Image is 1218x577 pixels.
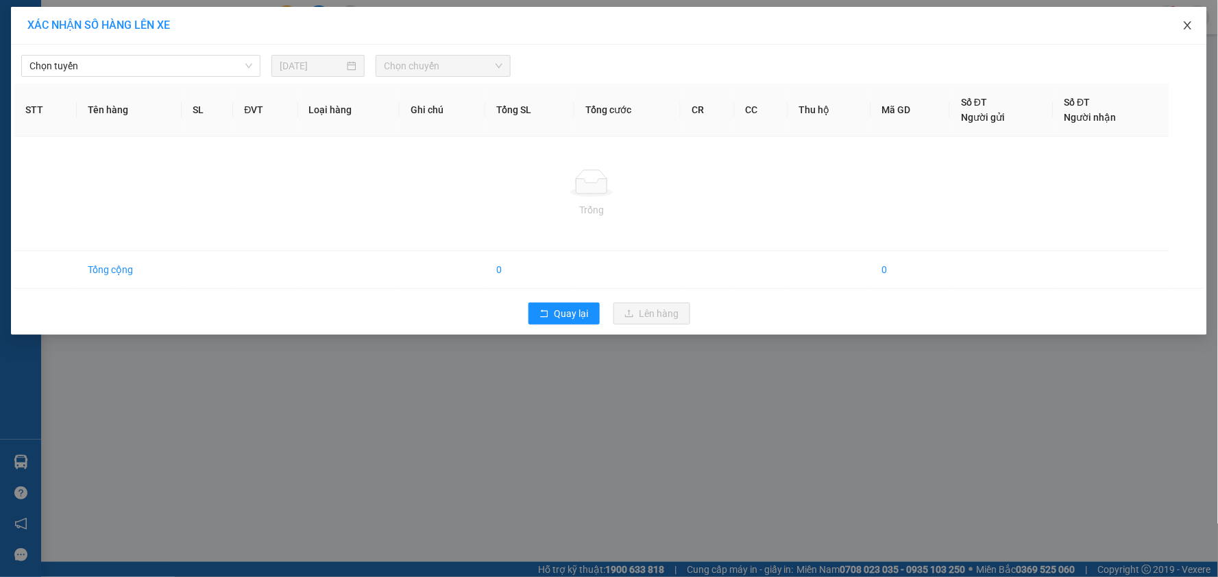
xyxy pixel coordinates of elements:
span: rollback [539,309,549,320]
th: CC [735,84,788,137]
th: Tổng cước [574,84,681,137]
span: TP.HCM -SÓC TRĂNG [132,34,228,44]
span: Chọn tuyến [29,56,252,76]
span: Số ĐT [1064,97,1091,108]
button: rollbackQuay lại [528,303,600,325]
span: Trạm Sóc Trăng [14,85,149,135]
th: Thu hộ [788,84,871,137]
th: Tổng SL [485,84,574,137]
span: XÁC NHẬN SỐ HÀNG LÊN XE [27,19,170,32]
span: Người nhận [1064,112,1117,123]
strong: PHIẾU GỬI HÀNG [130,47,241,62]
strong: XE KHÁCH MỸ DUYÊN [114,13,256,27]
th: STT [14,84,77,137]
button: uploadLên hàng [613,303,690,325]
span: Số ĐT [961,97,987,108]
td: Tổng cộng [77,251,182,289]
th: SL [182,84,233,137]
div: Trống [25,202,1158,217]
th: Loại hàng [298,84,400,137]
span: close [1182,20,1193,31]
span: Quay lại [555,306,589,321]
td: 0 [485,251,574,289]
th: Mã GD [871,84,951,137]
th: CR [681,84,734,137]
input: 12/08/2025 [280,58,344,73]
button: Close [1169,7,1207,45]
span: Gửi: [14,85,149,135]
th: Ghi chú [400,84,485,137]
th: ĐVT [233,84,297,137]
td: 0 [871,251,951,289]
span: Người gửi [961,112,1005,123]
th: Tên hàng [77,84,182,137]
span: Chọn chuyến [384,56,502,76]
